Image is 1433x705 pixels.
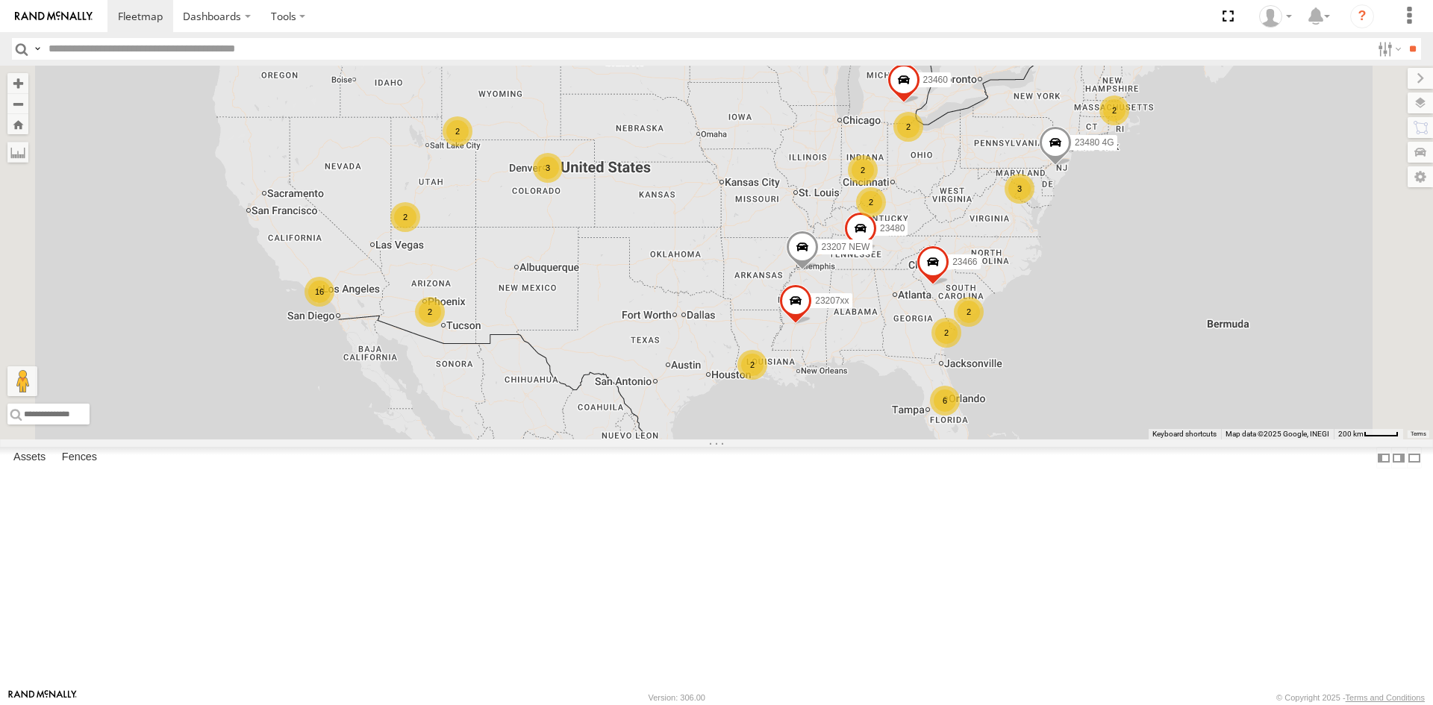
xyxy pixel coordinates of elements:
div: 2 [856,187,886,217]
label: Dock Summary Table to the Right [1391,447,1406,469]
label: Search Query [31,38,43,60]
label: Map Settings [1408,166,1433,187]
div: 2 [1099,95,1129,125]
span: 23207 NEW [822,241,870,251]
span: 23466 [952,256,977,266]
div: 2 [415,297,445,327]
div: 3 [533,153,563,183]
span: 200 km [1338,430,1364,438]
div: 2 [848,155,878,185]
label: Fences [54,448,104,469]
label: Measure [7,142,28,163]
div: 3 [1005,174,1034,204]
label: Hide Summary Table [1407,447,1422,469]
i: ? [1350,4,1374,28]
div: 6 [930,386,960,416]
button: Drag Pegman onto the map to open Street View [7,366,37,396]
button: Map Scale: 200 km per 43 pixels [1334,429,1403,439]
button: Keyboard shortcuts [1152,429,1217,439]
a: Terms (opens in new tab) [1411,431,1426,437]
span: Map data ©2025 Google, INEGI [1226,430,1329,438]
div: 16 [305,277,334,307]
div: Sardor Khadjimedov [1254,5,1297,28]
div: © Copyright 2025 - [1276,693,1425,702]
div: 2 [737,350,767,380]
span: 23480 [880,222,905,233]
button: Zoom Home [7,114,28,134]
div: 2 [893,112,923,142]
div: 2 [443,116,472,146]
div: 2 [390,202,420,232]
button: Zoom in [7,73,28,93]
span: 23460 [923,75,948,85]
label: Assets [6,448,53,469]
label: Dock Summary Table to the Left [1376,447,1391,469]
a: Visit our Website [8,690,77,705]
button: Zoom out [7,93,28,114]
a: Terms and Conditions [1346,693,1425,702]
div: 2 [954,297,984,327]
div: 2 [931,318,961,348]
label: Search Filter Options [1372,38,1404,60]
div: Version: 306.00 [649,693,705,702]
img: rand-logo.svg [15,11,93,22]
span: 23207xx [815,295,849,306]
span: 23480 4G [1075,137,1114,148]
